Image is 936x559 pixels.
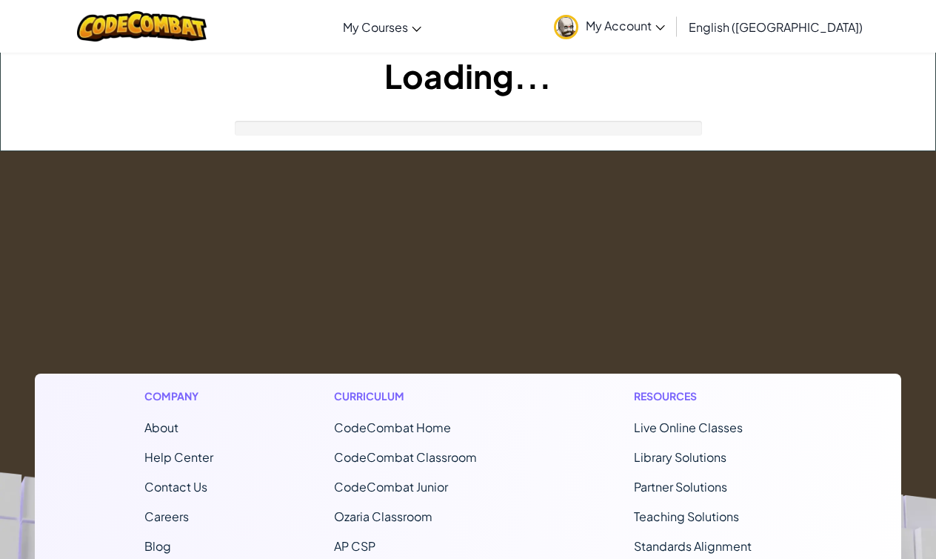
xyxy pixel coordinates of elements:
[334,479,448,494] a: CodeCombat Junior
[546,3,672,50] a: My Account
[334,388,513,404] h1: Curriculum
[634,538,752,554] a: Standards Alignment
[689,19,863,35] span: English ([GEOGRAPHIC_DATA])
[343,19,408,35] span: My Courses
[634,420,743,435] a: Live Online Classes
[334,538,375,554] a: AP CSP
[144,538,171,554] a: Blog
[144,388,213,404] h1: Company
[634,388,792,404] h1: Resources
[586,18,665,33] span: My Account
[144,509,189,524] a: Careers
[554,15,578,39] img: avatar
[634,479,727,494] a: Partner Solutions
[77,11,207,42] img: CodeCombat logo
[334,420,451,435] span: CodeCombat Home
[144,479,207,494] span: Contact Us
[1,53,935,99] h1: Loading...
[335,7,429,47] a: My Courses
[334,509,432,524] a: Ozaria Classroom
[634,449,726,465] a: Library Solutions
[144,420,178,435] a: About
[634,509,739,524] a: Teaching Solutions
[681,7,870,47] a: English ([GEOGRAPHIC_DATA])
[144,449,213,465] a: Help Center
[334,449,477,465] a: CodeCombat Classroom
